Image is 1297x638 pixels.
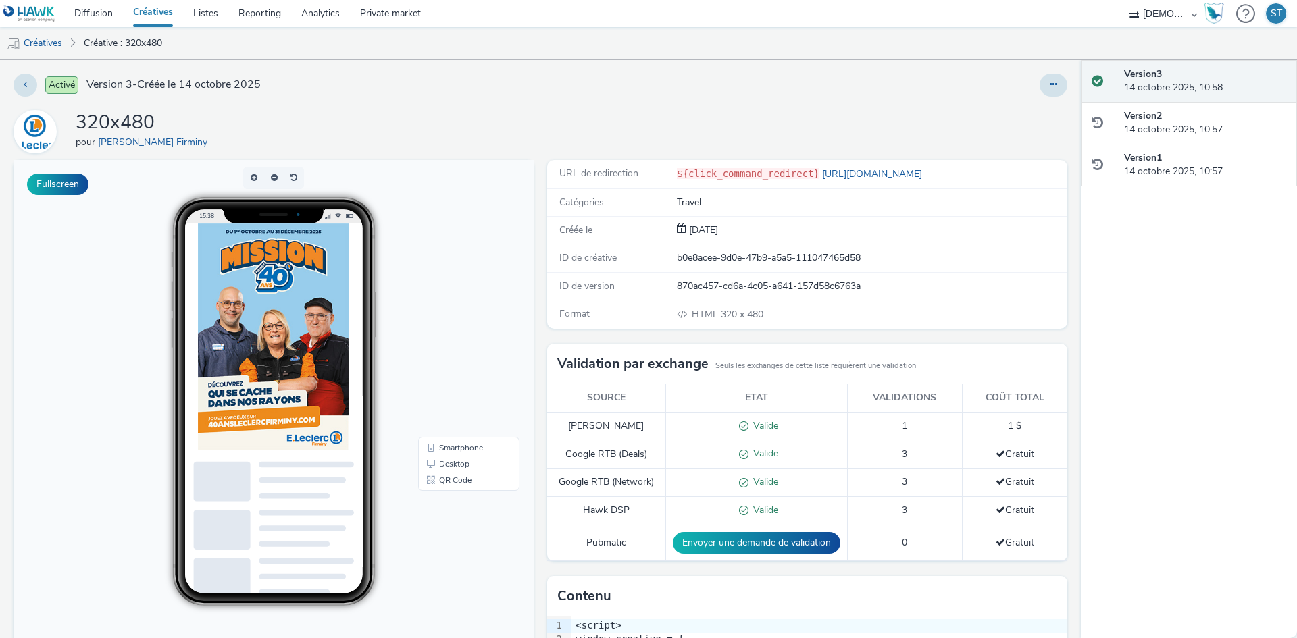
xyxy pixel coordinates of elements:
th: Etat [665,384,847,412]
a: Hawk Academy [1204,3,1229,24]
div: 14 octobre 2025, 10:58 [1124,68,1286,95]
strong: Version 1 [1124,151,1162,164]
span: Gratuit [996,448,1034,460]
a: Leclerc Firminy [14,125,62,138]
span: URL de redirection [559,167,638,180]
span: Gratuit [996,475,1034,488]
small: Seuls les exchanges de cette liste requièrent une validation [715,361,916,371]
span: 15:38 [186,52,201,59]
span: pour [76,136,98,149]
td: [PERSON_NAME] [547,412,665,440]
h3: Contenu [557,586,611,606]
code: ${click_command_redirect} [677,168,819,179]
div: 14 octobre 2025, 10:57 [1124,109,1286,137]
h1: 320x480 [76,110,213,136]
span: Version 3 - Créée le 14 octobre 2025 [86,77,261,92]
span: Gratuit [996,504,1034,516]
div: 14 octobre 2025, 10:57 [1124,151,1286,179]
strong: Version 3 [1124,68,1162,80]
img: Hawk Academy [1204,3,1224,24]
th: Validations [847,384,962,412]
span: 320 x 480 [690,308,763,321]
span: Valide [748,475,778,488]
span: Format [559,307,590,320]
span: Desktop [426,300,456,308]
td: Pubmatic [547,525,665,560]
td: Google RTB (Network) [547,469,665,497]
span: Gratuit [996,536,1034,549]
span: 3 [902,448,907,460]
span: Valide [748,419,778,432]
span: ID de créative [559,251,617,264]
span: 3 [902,475,907,488]
div: 870ac457-cd6a-4c05-a641-157d58c6763a [677,280,1066,293]
span: 0 [902,536,907,549]
span: 1 $ [1008,419,1021,432]
div: <script> [571,619,1067,633]
span: Créée le [559,223,592,236]
td: Google RTB (Deals) [547,440,665,469]
a: [PERSON_NAME] Firminy [98,136,213,149]
span: Activé [45,76,78,94]
div: Création 14 octobre 2025, 10:57 [686,223,718,237]
th: Coût total [962,384,1067,412]
li: QR Code [407,312,503,328]
span: HTML [692,308,721,321]
img: mobile [7,37,20,51]
div: ST [1271,3,1282,24]
span: 3 [902,504,907,516]
li: Desktop [407,296,503,312]
span: ID de version [559,280,615,292]
span: Valide [748,447,778,460]
div: Travel [677,196,1066,209]
strong: Version 2 [1124,109,1162,122]
td: Hawk DSP [547,497,665,525]
th: Source [547,384,665,412]
button: Envoyer une demande de validation [673,532,840,554]
span: QR Code [426,316,458,324]
h3: Validation par exchange [557,354,709,374]
a: [URL][DOMAIN_NAME] [819,167,927,180]
li: Smartphone [407,280,503,296]
span: Valide [748,504,778,516]
div: 1 [547,619,564,633]
span: [DATE] [686,223,718,236]
img: Leclerc Firminy [16,112,55,151]
a: Créative : 320x480 [77,27,169,59]
img: undefined Logo [3,5,55,22]
span: Catégories [559,196,604,209]
span: Smartphone [426,284,469,292]
div: b0e8acee-9d0e-47b9-a5a5-111047465d58 [677,251,1066,265]
button: Fullscreen [27,174,88,195]
span: 1 [902,419,907,432]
